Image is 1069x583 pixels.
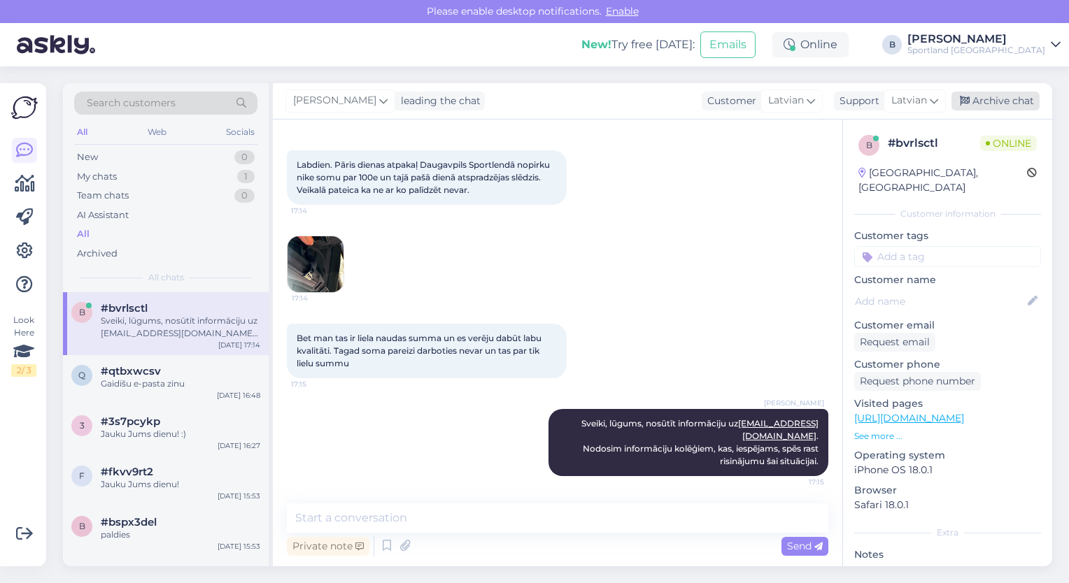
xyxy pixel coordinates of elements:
img: Askly Logo [11,94,38,121]
span: q [78,370,85,380]
span: 17:15 [291,379,344,389]
div: 0 [234,189,255,203]
div: My chats [77,170,117,184]
span: Sveiki, lūgums, nosūtīt informāciju uz . Nodosim informāciju kolēģiem, kas, iespējams, spēs rast ... [581,418,821,466]
div: Jauku Jums dienu! [101,478,260,491]
div: Gaidīšu e-pasta zinu [101,377,260,390]
div: Online [772,32,849,57]
div: Look Here [11,314,36,377]
div: Archived [77,247,118,261]
span: All chats [148,271,184,284]
div: Extra [854,526,1041,539]
div: Team chats [77,189,129,203]
div: Private note [287,537,369,556]
p: Customer tags [854,229,1041,243]
span: Latvian [768,93,804,108]
a: [URL][DOMAIN_NAME] [854,412,964,424]
div: Archive chat [951,92,1040,110]
span: 17:14 [291,206,344,216]
span: #qtbxwcsv [101,365,161,377]
p: See more ... [854,430,1041,442]
div: [DATE] 16:48 [217,390,260,401]
input: Add name [855,294,1025,309]
span: b [79,307,85,317]
div: Customer information [854,208,1041,220]
span: 17:14 [292,293,344,303]
p: Customer name [854,273,1041,287]
p: Customer phone [854,357,1041,372]
div: Web [145,123,169,141]
span: Labdien. Pāris dienas atpakaļ Daugavpils Sportlendā nopirku nike somu par 100e un tajā pašā dienā... [297,159,552,195]
div: 1 [237,170,255,184]
span: Search customers [87,96,176,110]
span: Latvian [891,93,927,108]
div: Customer [702,94,756,108]
span: [PERSON_NAME] [293,93,376,108]
div: Sportland [GEOGRAPHIC_DATA] [907,45,1045,56]
span: b [79,521,85,531]
p: Browser [854,483,1041,498]
span: #fkvv9rt2 [101,466,153,478]
div: Sveiki, lūgums, nosūtīt informāciju uz [EMAIL_ADDRESS][DOMAIN_NAME]. Nodosim informāciju kolēģiem... [101,315,260,340]
span: f [79,470,85,481]
span: #3s7pcykp [101,415,160,428]
span: 17:15 [772,477,824,487]
div: Request phone number [854,372,981,391]
div: All [74,123,90,141]
a: [EMAIL_ADDRESS][DOMAIN_NAME] [738,418,819,441]
div: [DATE] 17:14 [218,340,260,350]
div: paldies [101,528,260,541]
div: New [77,150,98,164]
div: B [882,35,902,55]
div: [DATE] 16:27 [218,440,260,451]
div: leading the chat [395,94,481,108]
p: Customer email [854,318,1041,333]
div: AI Assistant [77,208,129,222]
button: Emails [700,31,756,58]
div: All [77,227,90,241]
span: Online [980,136,1037,151]
p: Safari 18.0.1 [854,498,1041,512]
span: #bvrlsctl [101,302,148,315]
div: # bvrlsctl [888,135,980,152]
span: b [866,140,872,150]
div: Jauku Jums dienu! :) [101,428,260,440]
div: [GEOGRAPHIC_DATA], [GEOGRAPHIC_DATA] [858,166,1027,195]
div: Request email [854,333,935,352]
div: Socials [223,123,257,141]
div: 2 / 3 [11,364,36,377]
input: Add a tag [854,246,1041,267]
p: iPhone OS 18.0.1 [854,463,1041,477]
div: 0 [234,150,255,164]
p: Visited pages [854,396,1041,411]
img: Attachment [288,236,344,292]
span: #bspx3del [101,516,157,528]
p: Operating system [854,448,1041,463]
span: Send [787,540,823,552]
span: Enable [602,5,643,17]
div: Try free [DATE]: [581,36,695,53]
p: Notes [854,547,1041,562]
span: Bet man tas ir liela naudas summa un es verēju dabūt labu kvalitāti. Tagad soma pareizi darboties... [297,333,544,368]
a: [PERSON_NAME]Sportland [GEOGRAPHIC_DATA] [907,34,1061,56]
div: Support [834,94,879,108]
b: New! [581,38,611,51]
span: [PERSON_NAME] [764,398,824,408]
div: [DATE] 15:53 [218,541,260,552]
div: [PERSON_NAME] [907,34,1045,45]
div: [DATE] 15:53 [218,491,260,501]
span: 3 [80,420,85,431]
